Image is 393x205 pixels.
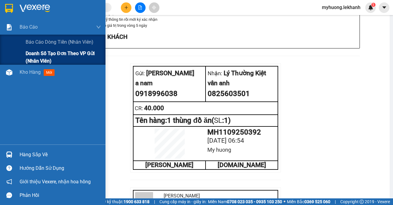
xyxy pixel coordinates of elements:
[6,151,12,158] img: warehouse-icon
[26,38,93,46] span: Báo cáo dòng tiền (nhân viên)
[208,88,276,100] div: 0825603501
[207,136,276,146] div: [DATE] 06:54
[6,192,12,198] span: message
[154,198,155,205] span: |
[20,150,101,159] div: Hàng sắp về
[135,70,145,76] span: Gửi:
[368,5,373,10] img: icon-new-feature
[26,50,101,65] span: Doanh số tạo đơn theo VP gửi (nhân viên)
[6,24,12,30] img: solution-icon
[135,68,203,78] div: [PERSON_NAME]
[135,88,203,100] div: 0918996038
[20,164,101,173] div: Hướng dẫn sử dụng
[149,2,159,13] button: aim
[6,179,12,185] span: notification
[135,103,204,113] div: 40.000
[20,191,101,200] div: Phản hồi
[135,2,146,13] button: file-add
[124,199,149,204] strong: 1900 633 818
[208,70,222,76] span: Nhận:
[65,17,352,23] li: 2. Quý khách kiểm tra kỹ thông tin rồi mới ký xác nhận
[372,3,374,7] span: 1
[335,198,336,205] span: |
[121,2,131,13] button: plus
[138,5,142,10] span: file-add
[20,178,91,185] span: Giới thiệu Vexere, nhận hoa hồng
[379,2,389,13] button: caret-down
[287,198,330,205] span: Miền Bắc
[214,116,222,125] span: SL
[207,129,276,136] div: MH1109250392
[159,198,206,205] span: Cung cấp máy in - giấy in:
[227,199,282,204] strong: 0708 023 035 - 0935 103 250
[135,117,276,124] div: Tên hàng: 1 thùng đồ ăn ( : 1 )
[65,23,352,29] li: Lưu ý: biên nhận này có giá trị trong vòng 5 ngày
[371,3,376,7] sup: 1
[284,200,285,203] span: ⚪️
[20,23,38,31] span: Báo cáo
[20,69,41,75] span: Kho hàng
[44,69,55,76] span: mới
[164,192,276,200] div: [PERSON_NAME]
[207,146,276,154] div: My huong
[152,5,156,10] span: aim
[135,78,203,88] div: a nam
[133,161,206,169] td: [PERSON_NAME]
[360,200,364,204] span: copyright
[6,165,12,171] span: question-circle
[208,78,276,88] div: vân anh
[124,5,128,10] span: plus
[135,105,144,111] span: CR :
[304,199,330,204] strong: 0369 525 060
[317,4,365,11] span: myhuong.lekhanh
[59,4,352,41] div: Quy định nhận/gửi hàng :
[208,198,282,205] span: Miền Nam
[94,198,149,205] span: Hỗ trợ kỹ thuật:
[6,69,12,76] img: warehouse-icon
[96,25,101,30] span: down
[5,4,13,13] img: logo-vxr
[382,5,387,10] span: caret-down
[208,68,276,78] div: Lý Thường Kiệt
[206,161,278,169] td: [DOMAIN_NAME]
